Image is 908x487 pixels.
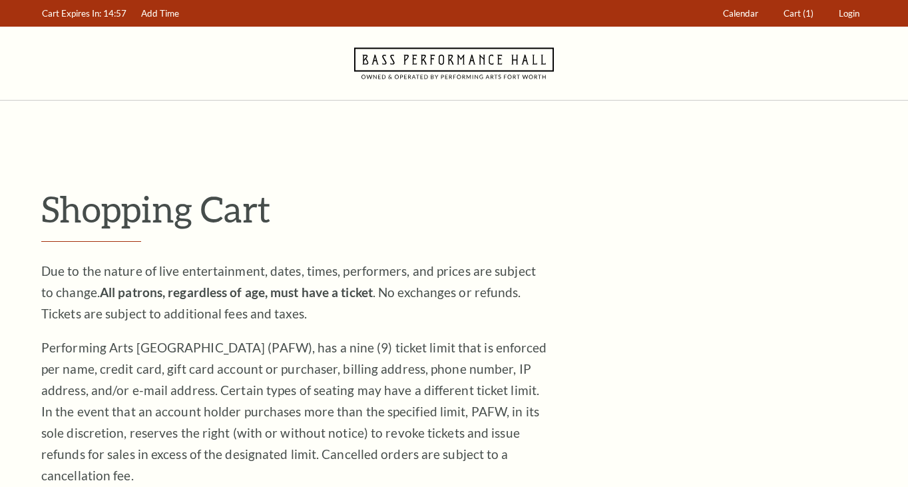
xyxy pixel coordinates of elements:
span: Calendar [723,8,758,19]
span: Cart [784,8,801,19]
a: Calendar [717,1,765,27]
p: Performing Arts [GEOGRAPHIC_DATA] (PAFW), has a nine (9) ticket limit that is enforced per name, ... [41,337,547,486]
a: Cart (1) [778,1,820,27]
span: (1) [803,8,813,19]
a: Add Time [135,1,186,27]
a: Login [833,1,866,27]
span: 14:57 [103,8,126,19]
span: Due to the nature of live entertainment, dates, times, performers, and prices are subject to chan... [41,263,536,321]
span: Cart Expires In: [42,8,101,19]
p: Shopping Cart [41,187,867,231]
span: Login [839,8,859,19]
strong: All patrons, regardless of age, must have a ticket [100,284,373,300]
